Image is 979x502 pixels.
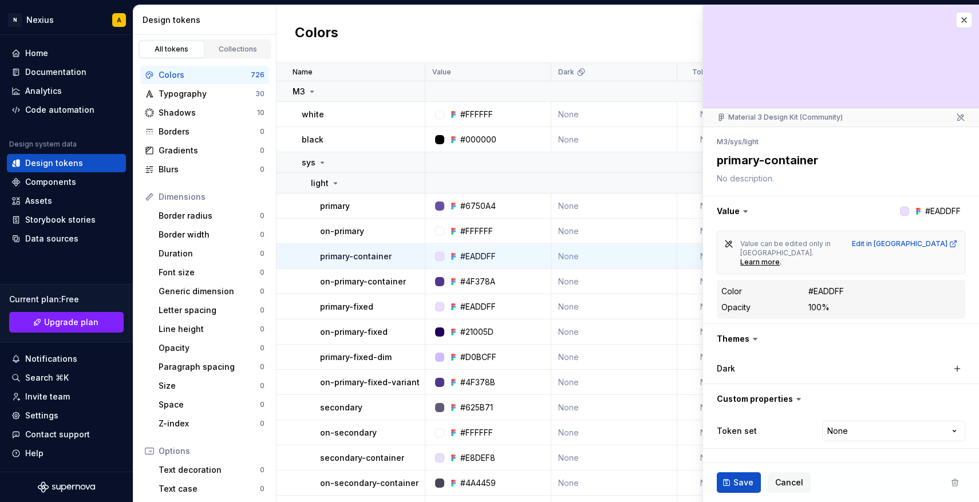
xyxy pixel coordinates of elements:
[551,193,677,219] td: None
[692,68,727,77] p: Token set
[677,420,744,445] td: None
[25,66,86,78] div: Documentation
[721,286,742,297] div: Color
[159,305,260,316] div: Letter spacing
[260,249,265,258] div: 0
[7,154,126,172] a: Design tokens
[780,258,781,266] span: .
[7,82,126,100] a: Analytics
[7,211,126,229] a: Storybook stories
[677,294,744,319] td: None
[260,230,265,239] div: 0
[159,191,265,203] div: Dimensions
[154,461,269,479] a: Text decoration0
[460,351,496,363] div: #D0BCFF
[460,402,493,413] div: #625B71
[260,465,265,475] div: 0
[25,195,52,207] div: Assets
[551,420,677,445] td: None
[7,44,126,62] a: Home
[320,477,419,489] p: on-secondary-container
[320,402,362,413] p: secondary
[320,452,404,464] p: secondary-container
[159,229,260,240] div: Border width
[768,472,811,493] button: Cancel
[154,282,269,301] a: Generic dimension0
[320,301,373,313] p: primary-fixed
[302,109,324,120] p: white
[551,471,677,496] td: None
[558,68,574,77] p: Dark
[460,477,496,489] div: #4A4459
[260,146,265,155] div: 0
[7,406,126,425] a: Settings
[551,102,677,127] td: None
[260,381,265,390] div: 0
[551,319,677,345] td: None
[677,219,744,244] td: None
[140,85,269,103] a: Typography30
[154,207,269,225] a: Border radius0
[311,177,329,189] p: light
[117,15,121,25] div: A
[154,244,269,263] a: Duration0
[808,286,844,297] div: #EADDFF
[808,302,830,313] div: 100%
[460,134,496,145] div: #000000
[159,107,257,118] div: Shadows
[159,69,251,81] div: Colors
[7,63,126,81] a: Documentation
[320,326,388,338] p: on-primary-fixed
[9,294,124,305] div: Current plan : Free
[728,137,730,146] li: /
[140,66,269,84] a: Colors726
[140,104,269,122] a: Shadows10
[852,239,958,248] a: Edit in [GEOGRAPHIC_DATA]
[460,427,493,438] div: #FFFFFF
[677,244,744,269] td: None
[775,477,803,488] span: Cancel
[251,70,265,80] div: 726
[159,145,260,156] div: Gradients
[460,200,496,212] div: #6750A4
[260,165,265,174] div: 0
[714,150,963,171] textarea: primary-container
[159,164,260,175] div: Blurs
[7,425,126,444] button: Contact support
[717,363,735,374] label: Dark
[740,258,780,267] a: Learn more
[159,323,260,335] div: Line height
[7,101,126,119] a: Code automation
[257,108,265,117] div: 10
[320,276,406,287] p: on-primary-container
[9,140,77,149] div: Design system data
[143,45,200,54] div: All tokens
[38,481,95,493] svg: Supernova Logo
[140,160,269,179] a: Blurs0
[320,351,392,363] p: primary-fixed-dim
[302,157,315,168] p: sys
[740,239,832,257] span: Value can be edited only in [GEOGRAPHIC_DATA].
[677,471,744,496] td: None
[159,88,255,100] div: Typography
[25,85,62,97] div: Analytics
[295,23,338,44] h2: Colors
[551,127,677,152] td: None
[159,210,260,222] div: Border radius
[728,113,843,122] a: Material 3 Design Kit (Community)
[551,395,677,420] td: None
[154,480,269,498] a: Text case0
[260,268,265,277] div: 0
[7,350,126,368] button: Notifications
[717,137,728,146] li: M3
[260,400,265,409] div: 0
[742,137,744,146] li: /
[260,343,265,353] div: 0
[717,425,757,437] label: Token set
[260,211,265,220] div: 0
[721,302,751,313] div: Opacity
[460,452,495,464] div: #E8DEF8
